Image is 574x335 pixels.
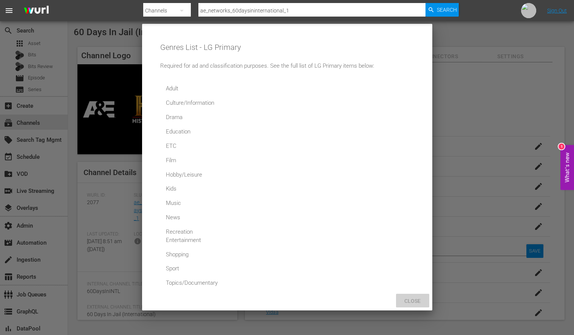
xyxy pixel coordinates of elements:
div: Adult [163,82,220,95]
div: Shopping [163,248,220,261]
a: Sign Out [547,8,567,14]
div: Culture/Information [163,96,220,110]
div: Kids [163,182,220,196]
span: Search [437,3,457,17]
div: News [163,211,220,225]
div: Topics/Documentary [163,276,220,290]
div: ETC [163,139,220,153]
div: Genres List - LG Primary [160,42,414,53]
img: ans4CAIJ8jUAAAAAAAAAAAAAAAAAAAAAAAAgQb4GAAAAAAAAAAAAAAAAAAAAAAAAJMjXAAAAAAAAAAAAAAAAAAAAAAAAgAT5G... [18,2,54,20]
div: Drama [163,110,220,124]
div: Film [163,154,220,167]
div: Recreation Entertainment [163,225,220,247]
div: Music [163,197,220,210]
span: Close [398,298,427,304]
button: Search [425,3,459,17]
img: photo.jpg [521,3,536,18]
button: Open Feedback Widget [560,145,574,190]
div: Education [163,125,220,138]
button: Close [396,294,429,307]
div: Hobby/Leisure [163,168,220,181]
div: Sport [163,262,220,276]
div: Required for ad and classification purposes. See the full list of LG Primary items below: [160,62,414,81]
div: 1 [559,144,565,150]
span: menu [5,6,14,15]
